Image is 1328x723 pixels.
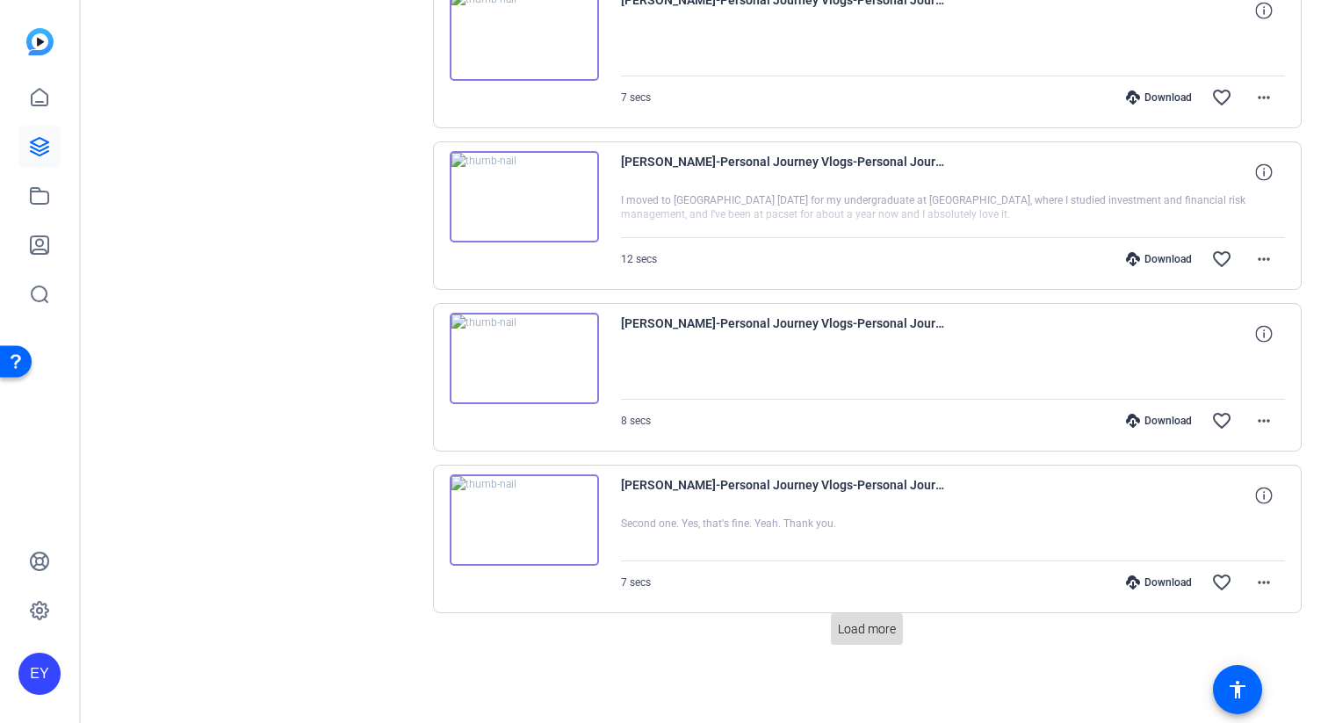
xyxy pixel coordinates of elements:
[621,91,651,104] span: 7 secs
[1253,572,1274,593] mat-icon: more_horiz
[621,313,946,355] span: [PERSON_NAME]-Personal Journey Vlogs-Personal Journey Vlogs-1755765021469-webcam
[838,620,896,639] span: Load more
[1211,87,1232,108] mat-icon: favorite_border
[1211,249,1232,270] mat-icon: favorite_border
[1253,410,1274,431] mat-icon: more_horiz
[621,151,946,193] span: [PERSON_NAME]-Personal Journey Vlogs-Personal Journey Vlogs-1755765428638-webcam
[621,474,946,517] span: [PERSON_NAME]-Personal Journey Vlogs-Personal Journey Vlogs-1755764969563-webcam
[1117,575,1201,589] div: Download
[1253,249,1274,270] mat-icon: more_horiz
[450,313,599,404] img: thumb-nail
[450,474,599,566] img: thumb-nail
[831,613,903,645] button: Load more
[1117,252,1201,266] div: Download
[18,653,61,695] div: EY
[621,415,651,427] span: 8 secs
[1117,90,1201,105] div: Download
[26,28,54,55] img: blue-gradient.svg
[1227,679,1248,700] mat-icon: accessibility
[621,576,651,589] span: 7 secs
[621,253,657,265] span: 12 secs
[1211,572,1232,593] mat-icon: favorite_border
[1117,414,1201,428] div: Download
[450,151,599,242] img: thumb-nail
[1211,410,1232,431] mat-icon: favorite_border
[1253,87,1274,108] mat-icon: more_horiz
